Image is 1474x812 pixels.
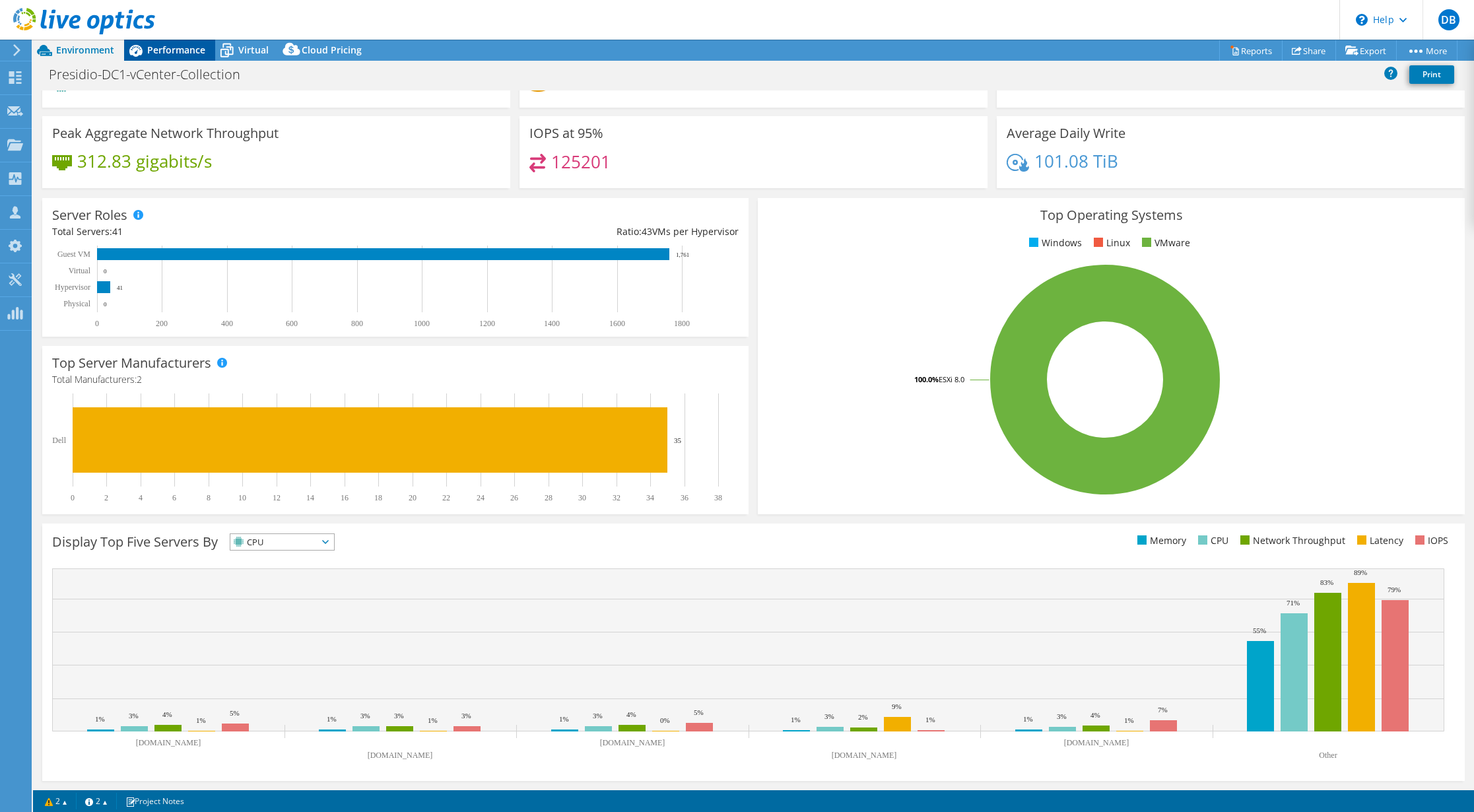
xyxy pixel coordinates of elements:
[172,493,176,502] text: 6
[858,713,868,721] text: 2%
[76,793,117,809] a: 2
[351,319,363,328] text: 800
[56,44,114,56] span: Environment
[1134,533,1186,548] li: Memory
[1026,236,1082,250] li: Windows
[57,250,90,259] text: Guest VM
[95,319,99,328] text: 0
[1354,533,1403,548] li: Latency
[1319,751,1337,760] text: Other
[238,44,269,56] span: Virtual
[1023,715,1033,723] text: 1%
[1282,40,1336,61] a: Share
[63,299,90,308] text: Physical
[674,436,682,444] text: 35
[414,319,430,328] text: 1000
[52,372,739,387] h4: Total Manufacturers:
[238,493,246,502] text: 10
[52,224,395,239] div: Total Servers:
[36,793,77,809] a: 2
[129,712,139,720] text: 3%
[1412,533,1448,548] li: IOPS
[306,493,314,502] text: 14
[461,712,471,720] text: 3%
[230,534,318,550] span: CPU
[137,373,142,386] span: 2
[394,712,404,720] text: 3%
[529,126,603,141] h3: IOPS at 95%
[510,493,518,502] text: 26
[43,67,261,82] h1: Presidio-DC1-vCenter-Collection
[1320,578,1333,586] text: 83%
[117,285,123,291] text: 41
[1287,599,1300,607] text: 71%
[55,283,90,292] text: Hypervisor
[674,319,690,328] text: 1800
[609,319,625,328] text: 1600
[832,751,897,760] text: [DOMAIN_NAME]
[1195,533,1228,548] li: CPU
[207,493,211,502] text: 8
[221,319,233,328] text: 400
[69,266,91,275] text: Virtual
[600,738,665,747] text: [DOMAIN_NAME]
[1139,236,1190,250] li: VMware
[116,793,193,809] a: Project Notes
[196,716,206,724] text: 1%
[428,716,438,724] text: 1%
[613,493,620,502] text: 32
[925,716,935,724] text: 1%
[374,493,382,502] text: 18
[1237,533,1345,548] li: Network Throughput
[768,208,1454,222] h3: Top Operating Systems
[147,44,205,56] span: Performance
[544,319,560,328] text: 1400
[112,225,123,238] span: 41
[52,126,279,141] h3: Peak Aggregate Network Throughput
[1438,9,1459,30] span: DB
[1396,40,1457,61] a: More
[1354,568,1367,576] text: 89%
[1064,738,1129,747] text: [DOMAIN_NAME]
[1356,14,1368,26] svg: \n
[578,493,586,502] text: 30
[71,493,75,502] text: 0
[1388,586,1401,593] text: 79%
[136,738,201,747] text: [DOMAIN_NAME]
[892,702,902,710] text: 9%
[593,712,603,720] text: 3%
[95,715,105,723] text: 1%
[395,224,739,239] div: Ratio: VMs per Hypervisor
[545,493,553,502] text: 28
[302,44,362,56] span: Cloud Pricing
[156,319,168,328] text: 200
[104,493,108,502] text: 2
[286,319,298,328] text: 600
[477,493,485,502] text: 24
[1409,65,1454,84] a: Print
[230,709,240,717] text: 5%
[642,225,652,238] span: 43
[681,493,688,502] text: 36
[273,493,281,502] text: 12
[1090,236,1130,250] li: Linux
[1034,154,1118,168] h4: 101.08 TiB
[341,493,349,502] text: 16
[52,436,66,445] text: Dell
[824,712,834,720] text: 3%
[368,751,433,760] text: [DOMAIN_NAME]
[660,716,670,724] text: 0%
[1057,712,1067,720] text: 3%
[1335,40,1397,61] a: Export
[52,208,127,222] h3: Server Roles
[939,374,964,384] tspan: ESXi 8.0
[551,154,611,169] h4: 125201
[626,710,636,718] text: 4%
[139,493,143,502] text: 4
[714,493,722,502] text: 38
[1253,626,1266,634] text: 55%
[1219,40,1283,61] a: Reports
[1090,711,1100,719] text: 4%
[1124,716,1134,724] text: 1%
[559,715,569,723] text: 1%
